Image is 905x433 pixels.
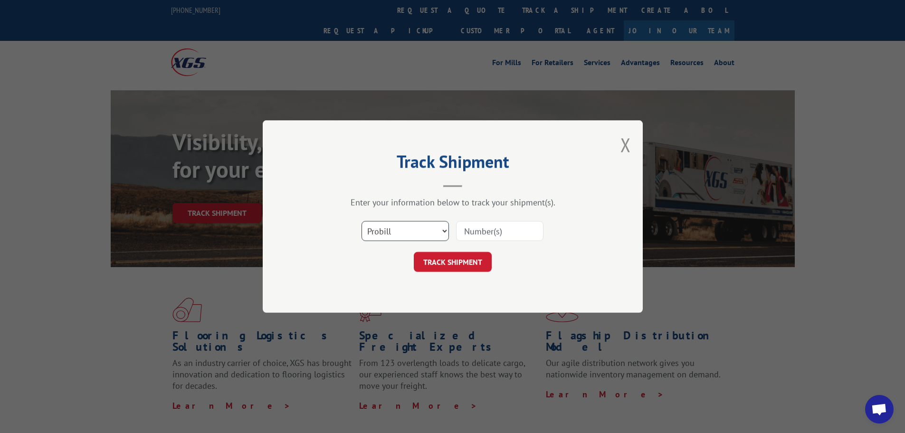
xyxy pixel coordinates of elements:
h2: Track Shipment [310,155,595,173]
input: Number(s) [456,221,543,241]
div: Enter your information below to track your shipment(s). [310,197,595,208]
button: TRACK SHIPMENT [414,252,492,272]
a: Open chat [865,395,894,423]
button: Close modal [620,132,631,157]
